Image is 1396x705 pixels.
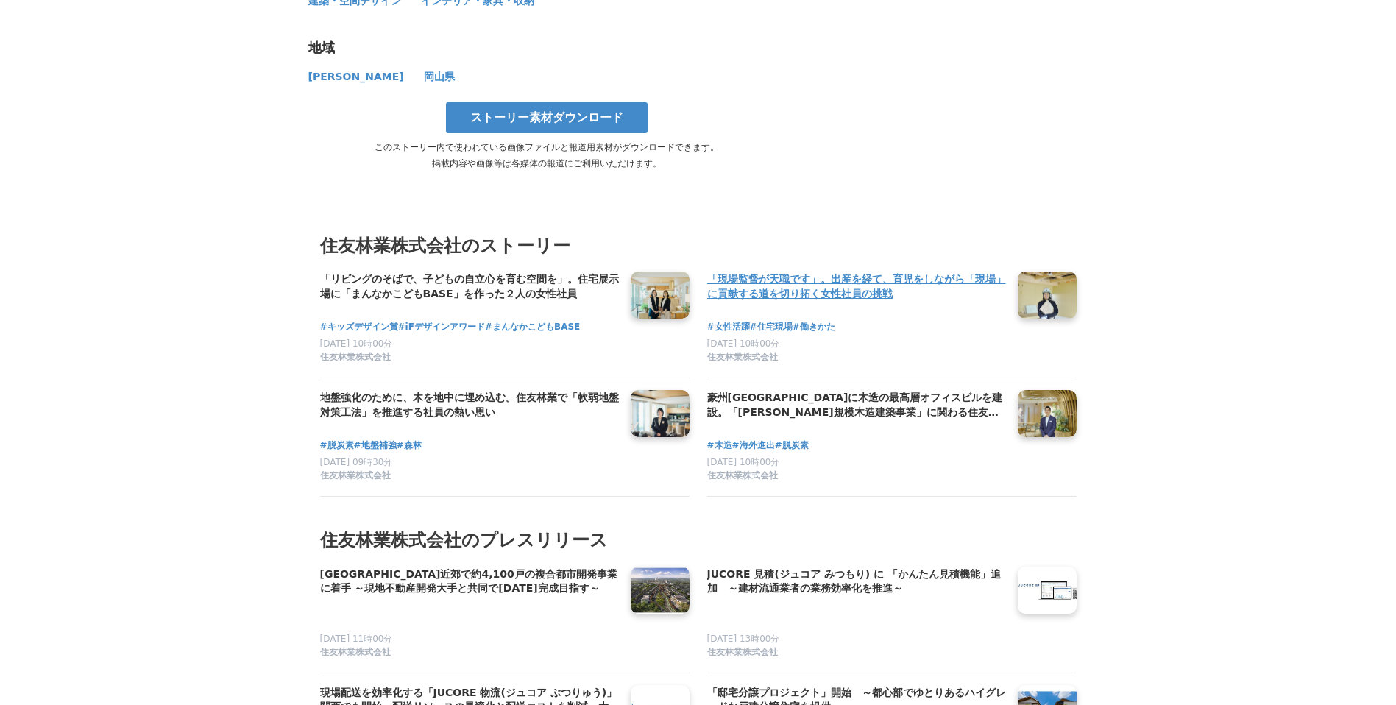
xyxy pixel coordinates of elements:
a: 住友林業株式会社 [707,470,1006,484]
span: [PERSON_NAME] [308,71,404,82]
a: #iFデザインアワード [398,320,485,334]
p: このストーリー内で使われている画像ファイルと報道用素材がダウンロードできます。 掲載内容や画像等は各媒体の報道にご利用いただけます。 [308,139,785,171]
a: 住友林業株式会社 [320,470,619,484]
span: [DATE] 13時00分 [707,634,780,644]
a: #女性活躍 [707,320,750,334]
a: 住友林業株式会社 [707,351,1006,366]
span: 住友林業株式会社 [707,470,778,482]
a: 岡山県 [424,74,455,82]
a: JUCORE 見積(ジュコア みつもり) に 「かんたん見積機能」追加 ～建材流通業者の業務効率化を推進～ [707,567,1006,598]
a: [PERSON_NAME] [308,74,406,82]
a: #脱炭素 [775,439,809,453]
a: 住友林業株式会社 [320,351,619,366]
span: 住友林業株式会社 [320,351,391,364]
a: [GEOGRAPHIC_DATA]近郊で約4,100戸の複合都市開発事業に着手 ～現地不動産開発大手と共同で[DATE]完成目指す～ [320,567,619,598]
span: 住友林業株式会社 [707,351,778,364]
a: #地盤補強 [354,439,397,453]
a: 「現場監督が天職です」。出産を経て、育児をしながら「現場」に貢献する道を切り拓く女性社員の挑戦 [707,272,1006,302]
a: 住友林業株式会社 [320,646,619,661]
span: 岡山県 [424,71,455,82]
span: 住友林業株式会社 [320,470,391,482]
div: 地域 [308,39,779,57]
a: #木造 [707,439,732,453]
a: #海外進出 [732,439,775,453]
a: #働きかた [793,320,835,334]
a: ストーリー素材ダウンロード [446,102,648,133]
a: #住宅現場 [750,320,793,334]
h4: JUCORE 見積(ジュコア みつもり) に 「かんたん見積機能」追加 ～建材流通業者の業務効率化を推進～ [707,567,1006,597]
a: 「リビングのそばで、子どもの自立心を育む空間を」。住宅展示場に「まんなかこどもBASE」を作った２人の女性社員 [320,272,619,302]
a: #まんなかこどもBASE [485,320,580,334]
span: [DATE] 10時00分 [707,339,780,349]
span: [DATE] 10時00分 [707,457,780,467]
h4: [GEOGRAPHIC_DATA]近郊で約4,100戸の複合都市開発事業に着手 ～現地不動産開発大手と共同で[DATE]完成目指す～ [320,567,619,597]
a: #脱炭素 [320,439,354,453]
h4: 地盤強化のために、木を地中に埋め込む。住友林業で「軟弱地盤対策工法」を推進する社員の熱い思い [320,390,619,420]
h2: 住友林業株式会社のプレスリリース [320,526,1077,554]
a: #キッズデザイン賞 [320,320,398,334]
span: [DATE] 11時00分 [320,634,393,644]
h4: 豪州[GEOGRAPHIC_DATA]に木造の最高層オフィスビルを建設。「[PERSON_NAME]規模木造建築事業」に関わる住友林業社員のキャリアと展望 [707,390,1006,420]
a: 豪州[GEOGRAPHIC_DATA]に木造の最高層オフィスビルを建設。「[PERSON_NAME]規模木造建築事業」に関わる住友林業社員のキャリアと展望 [707,390,1006,421]
span: [DATE] 09時30分 [320,457,393,467]
a: #森林 [397,439,422,453]
span: 住友林業株式会社 [707,646,778,659]
span: 住友林業株式会社 [320,646,391,659]
a: 地盤強化のために、木を地中に埋め込む。住友林業で「軟弱地盤対策工法」を推進する社員の熱い思い [320,390,619,421]
h3: 住友林業株式会社のストーリー [320,232,1077,260]
span: [DATE] 10時00分 [320,339,393,349]
a: 住友林業株式会社 [707,646,1006,661]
